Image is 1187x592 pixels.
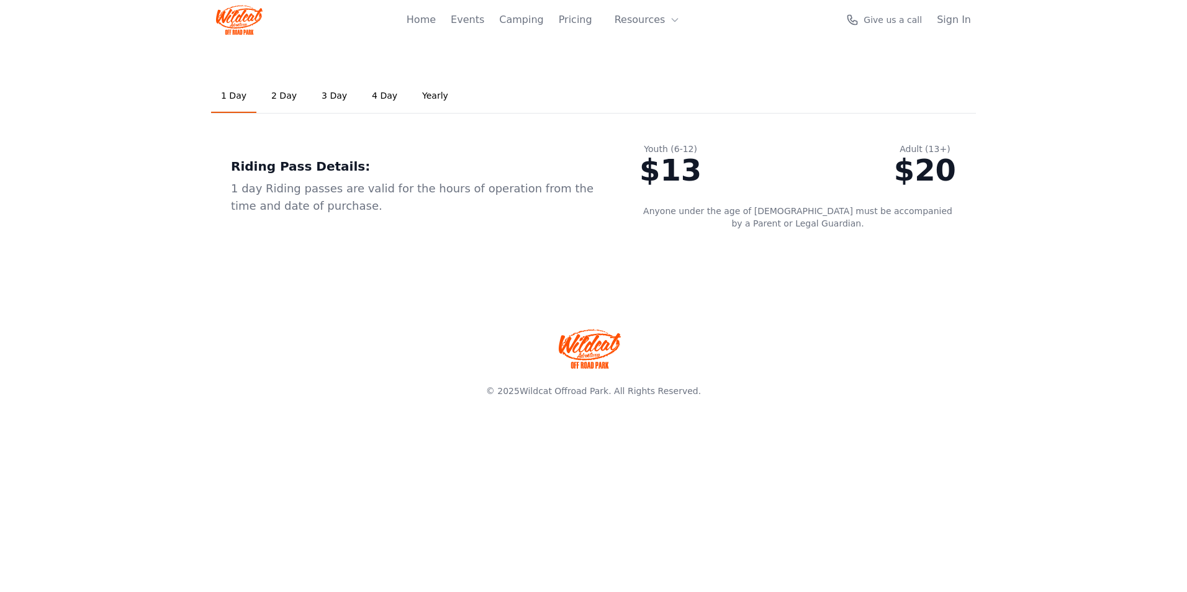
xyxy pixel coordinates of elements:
div: Adult (13+) [894,143,956,155]
div: Youth (6-12) [639,143,702,155]
button: Resources [607,7,688,32]
a: Wildcat Offroad Park [520,386,608,396]
a: Sign In [937,12,971,27]
div: 1 day Riding passes are valid for the hours of operation from the time and date of purchase. [231,180,600,215]
span: Give us a call [864,14,922,26]
a: Home [407,12,436,27]
a: Give us a call [846,14,922,26]
a: Camping [499,12,543,27]
a: 1 Day [211,79,256,113]
img: Wildcat Logo [216,5,263,35]
p: Anyone under the age of [DEMOGRAPHIC_DATA] must be accompanied by a Parent or Legal Guardian. [639,205,956,230]
img: Wildcat Offroad park [559,329,621,369]
a: Events [451,12,484,27]
span: © 2025 . All Rights Reserved. [486,386,701,396]
a: 2 Day [261,79,307,113]
div: $13 [639,155,702,185]
div: Riding Pass Details: [231,158,600,175]
div: $20 [894,155,956,185]
a: 3 Day [312,79,357,113]
a: Yearly [412,79,458,113]
a: Pricing [559,12,592,27]
a: 4 Day [362,79,407,113]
